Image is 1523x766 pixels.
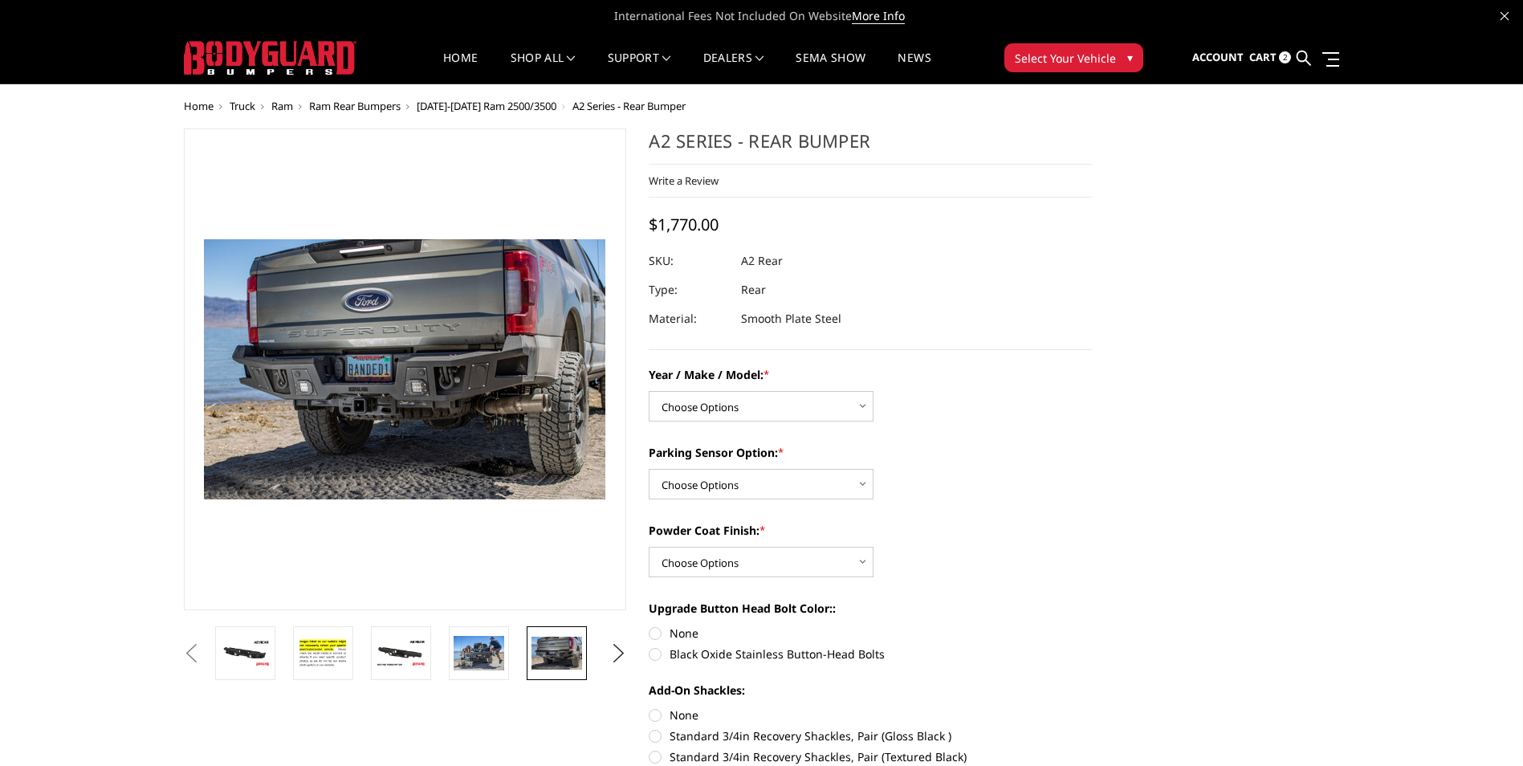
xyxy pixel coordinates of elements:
[1279,51,1291,63] span: 2
[649,727,1092,744] label: Standard 3/4in Recovery Shackles, Pair (Gloss Black )
[741,304,841,333] dd: Smooth Plate Steel
[1004,43,1143,72] button: Select Your Vehicle
[180,642,204,666] button: Previous
[649,275,729,304] dt: Type:
[443,52,478,84] a: Home
[1015,50,1116,67] span: Select Your Vehicle
[606,642,630,666] button: Next
[608,52,671,84] a: Support
[1249,50,1277,64] span: Cart
[184,41,356,75] img: BODYGUARD BUMPERS
[417,99,556,113] a: [DATE]-[DATE] Ram 2500/3500
[649,366,1092,383] label: Year / Make / Model:
[649,625,1092,642] label: None
[703,52,764,84] a: Dealers
[531,637,582,670] img: A2 Series - Rear Bumper
[741,275,766,304] dd: Rear
[796,52,865,84] a: SEMA Show
[649,682,1092,699] label: Add-On Shackles:
[1192,36,1244,79] a: Account
[649,600,1092,617] label: Upgrade Button Head Bolt Color::
[649,128,1092,165] h1: A2 Series - Rear Bumper
[298,636,348,670] img: A2 Series - Rear Bumper
[649,214,719,235] span: $1,770.00
[649,707,1092,723] label: None
[230,99,255,113] a: Truck
[1192,50,1244,64] span: Account
[511,52,576,84] a: shop all
[649,444,1092,461] label: Parking Sensor Option:
[852,8,905,24] a: More Info
[184,128,627,610] a: A2 Series - Rear Bumper
[649,304,729,333] dt: Material:
[898,52,930,84] a: News
[271,99,293,113] a: Ram
[1127,49,1133,66] span: ▾
[741,247,783,275] dd: A2 Rear
[220,639,271,667] img: A2 Series - Rear Bumper
[649,748,1092,765] label: Standard 3/4in Recovery Shackles, Pair (Textured Black)
[184,99,214,113] a: Home
[649,173,719,188] a: Write a Review
[1249,36,1291,79] a: Cart 2
[649,522,1092,539] label: Powder Coat Finish:
[309,99,401,113] a: Ram Rear Bumpers
[454,636,504,670] img: A2 Series - Rear Bumper
[649,646,1092,662] label: Black Oxide Stainless Button-Head Bolts
[376,639,426,667] img: A2 Series - Rear Bumper
[572,99,686,113] span: A2 Series - Rear Bumper
[649,247,729,275] dt: SKU:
